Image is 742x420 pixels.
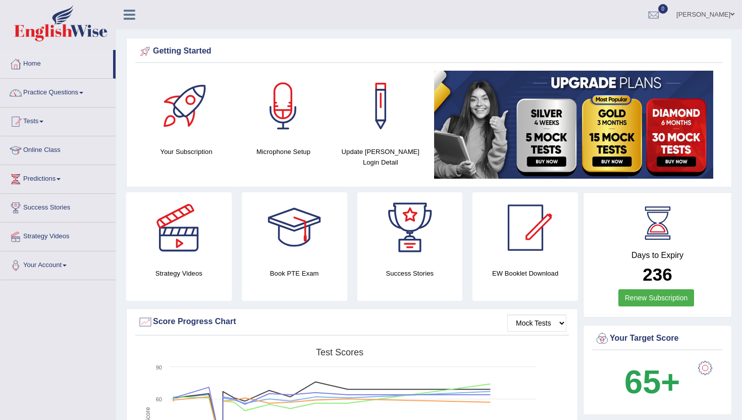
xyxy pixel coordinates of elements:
[1,108,116,133] a: Tests
[624,363,680,400] b: 65+
[1,223,116,248] a: Strategy Videos
[156,364,162,371] text: 90
[1,194,116,219] a: Success Stories
[156,396,162,402] text: 60
[316,347,363,357] tspan: Test scores
[1,79,116,104] a: Practice Questions
[337,146,424,168] h4: Update [PERSON_NAME] Login Detail
[240,146,327,157] h4: Microphone Setup
[595,331,720,346] div: Your Target Score
[143,146,230,157] h4: Your Subscription
[643,265,672,284] b: 236
[1,50,113,75] a: Home
[472,268,578,279] h4: EW Booklet Download
[138,314,566,330] div: Score Progress Chart
[138,44,720,59] div: Getting Started
[618,289,695,306] a: Renew Subscription
[595,251,720,260] h4: Days to Expiry
[434,71,713,179] img: small5.jpg
[357,268,463,279] h4: Success Stories
[1,165,116,190] a: Predictions
[658,4,668,14] span: 0
[126,268,232,279] h4: Strategy Videos
[242,268,347,279] h4: Book PTE Exam
[1,251,116,277] a: Your Account
[1,136,116,162] a: Online Class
